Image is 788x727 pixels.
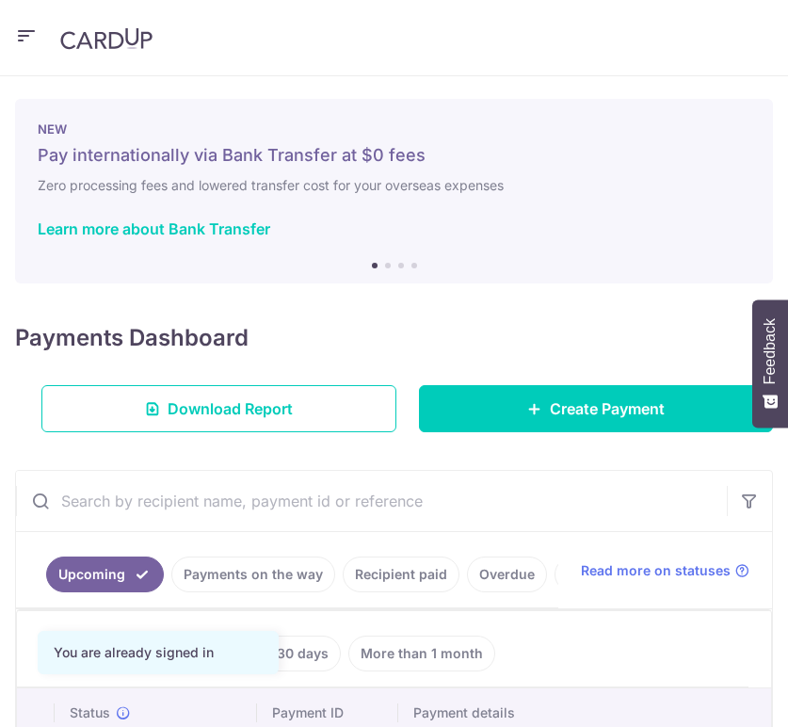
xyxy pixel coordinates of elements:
[38,174,750,197] h6: Zero processing fees and lowered transfer cost for your overseas expenses
[550,397,665,420] span: Create Payment
[752,299,788,428] button: Feedback - Show survey
[46,557,164,592] a: Upcoming
[60,27,153,50] img: CardUp
[231,636,341,671] a: Next 30 days
[581,561,749,580] a: Read more on statuses
[16,471,727,531] input: Search by recipient name, payment id or reference
[70,703,110,722] span: Status
[343,557,459,592] a: Recipient paid
[41,385,396,432] a: Download Report
[171,557,335,592] a: Payments on the way
[38,144,750,167] h5: Pay internationally via Bank Transfer at $0 fees
[54,643,263,662] div: You are already signed in
[15,321,249,355] h4: Payments Dashboard
[419,385,774,432] a: Create Payment
[581,561,731,580] span: Read more on statuses
[348,636,495,671] a: More than 1 month
[762,318,779,384] span: Feedback
[168,397,293,420] span: Download Report
[467,557,547,592] a: Overdue
[555,557,643,592] a: Cancelled
[38,219,270,238] a: Learn more about Bank Transfer
[38,121,750,137] p: NEW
